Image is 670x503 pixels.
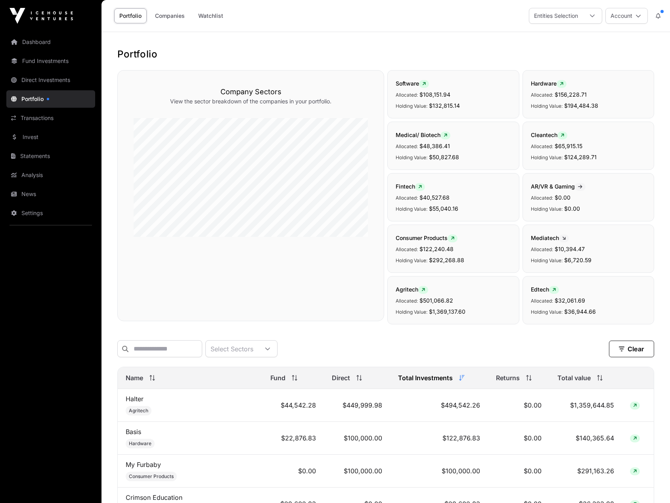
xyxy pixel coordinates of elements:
span: Medical/ Biotech [396,131,450,138]
span: $50,827.68 [429,154,459,160]
span: $55,040.16 [429,205,458,212]
a: Halter [126,395,144,403]
span: $10,394.47 [555,246,585,252]
span: Allocated: [396,92,418,98]
span: $122,240.48 [419,246,454,252]
a: Settings [6,204,95,222]
a: Dashboard [6,33,95,51]
span: $32,061.69 [555,297,585,304]
a: Invest [6,128,95,146]
span: $108,151.94 [419,91,450,98]
span: $156,228.71 [555,91,587,98]
span: Holding Value: [396,309,427,315]
img: Icehouse Ventures Logo [10,8,73,24]
a: Crimson Education [126,493,182,501]
td: $494,542.26 [390,389,488,422]
span: Mediatech [531,234,569,241]
span: $40,527.68 [419,194,450,201]
span: Returns [496,373,520,383]
a: Fund Investments [6,52,95,70]
span: Allocated: [531,298,553,304]
td: $291,163.26 [549,455,622,488]
td: $100,000.00 [324,455,390,488]
iframe: Chat Widget [630,465,670,503]
td: $0.00 [262,455,324,488]
a: Analysis [6,166,95,184]
span: $132,815.14 [429,102,460,109]
span: Software [396,80,429,87]
a: Direct Investments [6,71,95,89]
a: My Furbaby [126,461,161,469]
span: Direct [332,373,350,383]
span: Total value [557,373,591,383]
span: Holding Value: [531,257,563,263]
span: Holding Value: [396,257,427,263]
td: $22,876.83 [262,422,324,455]
td: $1,359,644.85 [549,389,622,422]
span: $124,289.71 [564,154,597,160]
td: $100,000.00 [390,455,488,488]
span: Allocated: [396,195,418,201]
span: $194,484.38 [564,102,598,109]
span: Holding Value: [531,206,563,212]
td: $449,999.98 [324,389,390,422]
span: $1,369,137.60 [429,308,465,315]
a: Watchlist [193,8,228,23]
span: Allocated: [531,246,553,252]
td: $122,876.83 [390,422,488,455]
span: Allocated: [396,298,418,304]
span: $6,720.59 [564,257,592,263]
td: $0.00 [488,455,549,488]
td: $0.00 [488,422,549,455]
span: Fintech [396,183,425,190]
button: Account [605,8,648,24]
h1: Portfolio [117,48,654,61]
h3: Company Sectors [134,86,368,97]
a: Portfolio [114,8,147,23]
td: $0.00 [488,389,549,422]
span: Allocated: [396,143,418,149]
span: Cleantech [531,131,567,138]
span: Total Investments [398,373,453,383]
span: Hardware [531,80,567,87]
span: Holding Value: [531,103,563,109]
span: Consumer Products [396,234,458,241]
span: $36,944.66 [564,308,596,315]
span: AR/VR & Gaming [531,183,586,190]
span: Allocated: [531,143,553,149]
span: Name [126,373,143,383]
span: $48,386.41 [419,143,450,149]
a: Portfolio [6,90,95,108]
td: $44,542.28 [262,389,324,422]
span: Agritech [396,286,428,293]
a: Basis [126,428,141,436]
span: Holding Value: [531,154,563,160]
a: Transactions [6,109,95,127]
a: Statements [6,147,95,165]
span: Holding Value: [531,309,563,315]
div: Entities Selection [529,8,583,23]
span: $65,915.15 [555,143,582,149]
div: Select Sectors [206,341,258,357]
span: Allocated: [531,92,553,98]
span: Edtech [531,286,559,293]
span: Holding Value: [396,154,427,160]
td: $140,365.64 [549,422,622,455]
span: $501,066.82 [419,297,453,304]
span: $0.00 [564,205,580,212]
p: View the sector breakdown of the companies in your portfolio. [134,97,368,105]
a: News [6,185,95,203]
span: $0.00 [555,194,570,201]
td: $100,000.00 [324,422,390,455]
button: Clear [609,341,654,357]
a: Companies [150,8,190,23]
span: Holding Value: [396,103,427,109]
span: Hardware [129,440,151,447]
span: Allocated: [531,195,553,201]
span: Holding Value: [396,206,427,212]
span: Consumer Products [129,473,174,480]
span: Agritech [129,408,148,414]
span: Fund [270,373,285,383]
span: Allocated: [396,246,418,252]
